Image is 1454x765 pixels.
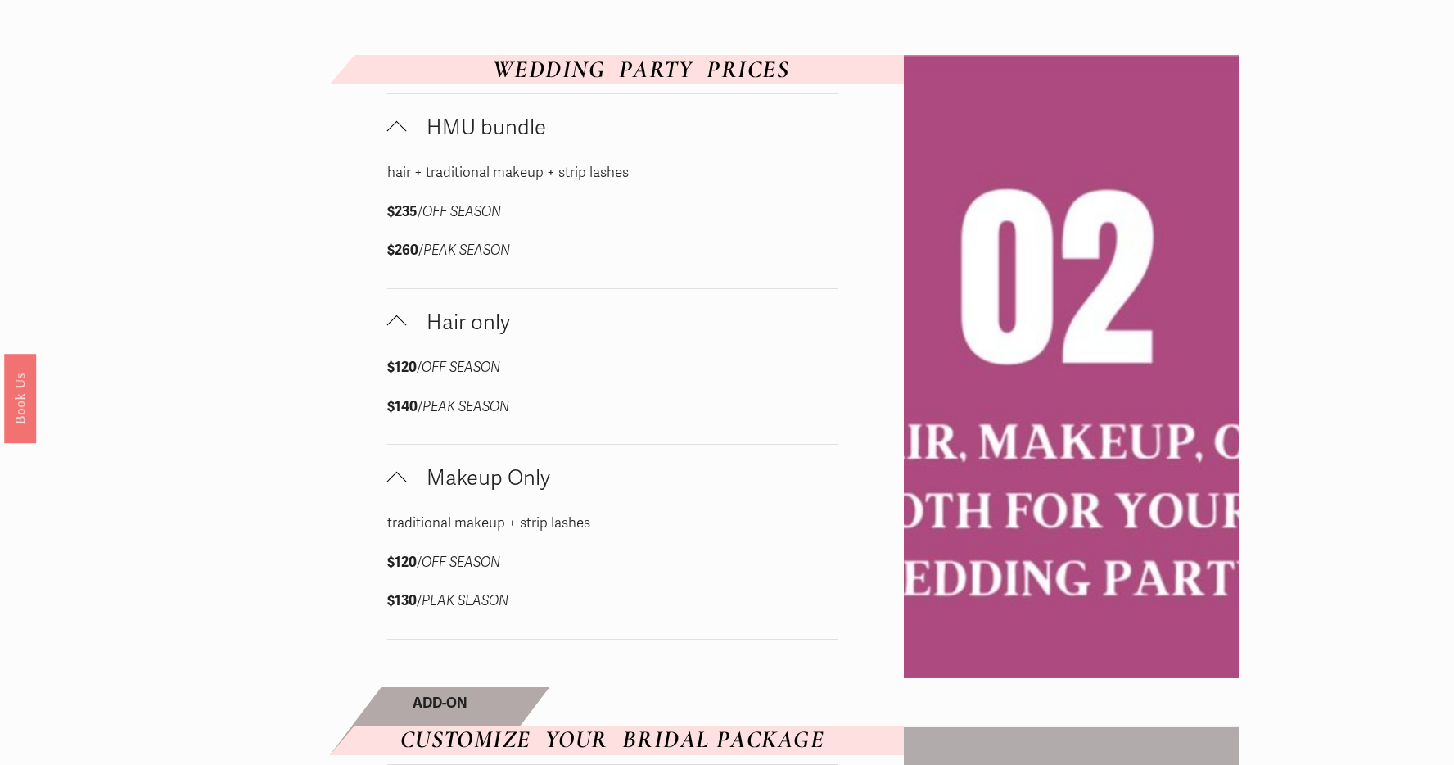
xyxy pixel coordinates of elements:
em: PEAK SEASON [423,242,510,259]
p: / [387,200,702,225]
span: Makeup Only [407,465,837,491]
p: / [387,395,702,420]
em: OFF SEASON [422,554,500,571]
p: hair + traditional makeup + strip lashes [387,161,702,186]
div: Hair only [387,355,837,444]
span: Hair only [407,310,837,335]
em: CUSTOMIZE YOUR BRIDAL PACKAGE [400,725,825,754]
p: / [387,355,702,381]
div: Makeup Only [387,511,837,639]
strong: $235 [387,203,418,220]
p: / [387,238,702,264]
span: HMU bundle [407,115,837,140]
p: / [387,589,702,614]
div: HMU bundle [387,161,837,288]
em: WEDDING PARTY PRICES [493,55,790,84]
button: Hair only [387,289,837,355]
button: Makeup Only [387,445,837,511]
button: HMU bundle [387,94,837,161]
strong: $140 [387,398,418,415]
p: traditional makeup + strip lashes [387,511,702,536]
em: OFF SEASON [422,203,501,220]
strong: $130 [387,592,417,609]
a: Book Us [4,354,36,443]
strong: $120 [387,554,417,571]
strong: $120 [387,359,417,376]
em: PEAK SEASON [422,398,509,415]
em: PEAK SEASON [422,592,508,609]
em: OFF SEASON [422,359,500,376]
p: / [387,550,702,576]
strong: ADD-ON [413,695,467,712]
strong: $260 [387,242,418,259]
